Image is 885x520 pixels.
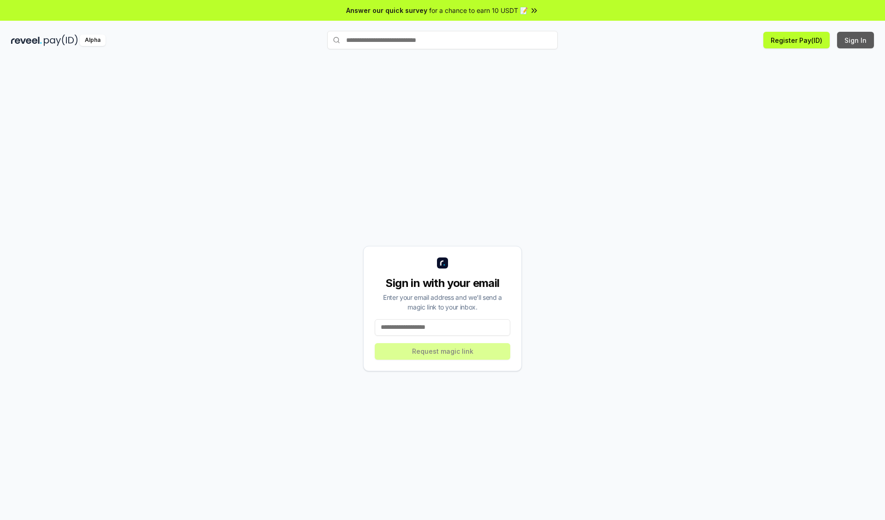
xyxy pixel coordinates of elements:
[429,6,528,15] span: for a chance to earn 10 USDT 📝
[375,292,510,312] div: Enter your email address and we’ll send a magic link to your inbox.
[437,257,448,269] img: logo_small
[44,35,78,46] img: pay_id
[346,6,427,15] span: Answer our quick survey
[80,35,106,46] div: Alpha
[837,32,874,48] button: Sign In
[375,276,510,291] div: Sign in with your email
[763,32,830,48] button: Register Pay(ID)
[11,35,42,46] img: reveel_dark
